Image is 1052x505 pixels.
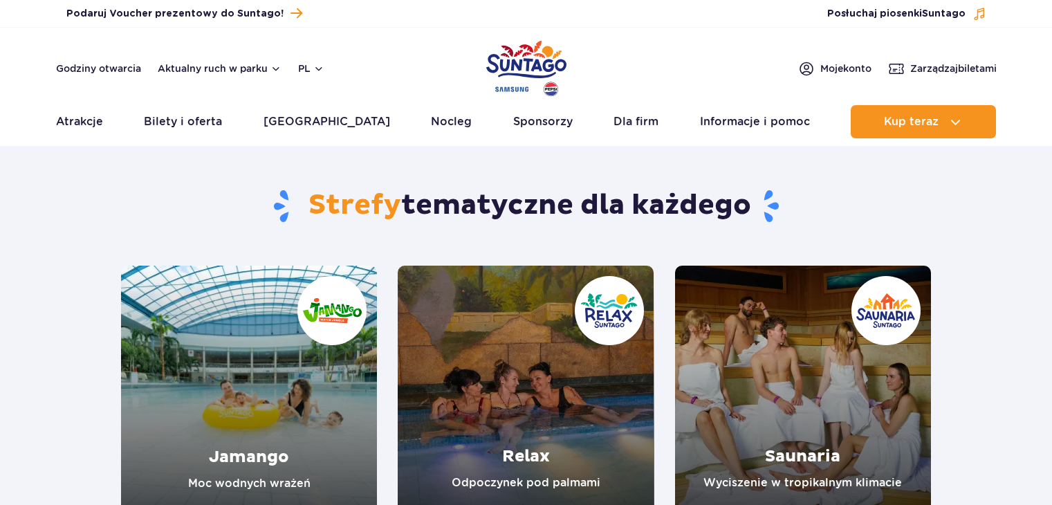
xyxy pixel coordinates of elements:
span: Podaruj Voucher prezentowy do Suntago! [66,7,284,21]
a: Zarządzajbiletami [888,60,997,77]
span: Suntago [922,9,966,19]
a: Atrakcje [56,105,103,138]
button: pl [298,62,324,75]
a: Godziny otwarcia [56,62,141,75]
span: Moje konto [820,62,871,75]
span: Zarządzaj biletami [910,62,997,75]
a: Nocleg [431,105,472,138]
a: Dla firm [613,105,658,138]
h1: tematyczne dla każdego [121,188,931,224]
a: Podaruj Voucher prezentowy do Suntago! [66,4,302,23]
button: Aktualny ruch w parku [158,63,282,74]
span: Kup teraz [884,116,939,128]
button: Kup teraz [851,105,996,138]
a: Bilety i oferta [144,105,222,138]
span: Posłuchaj piosenki [827,7,966,21]
button: Posłuchaj piosenkiSuntago [827,7,986,21]
a: [GEOGRAPHIC_DATA] [264,105,390,138]
span: Strefy [308,188,401,223]
a: Informacje i pomoc [700,105,810,138]
a: Park of Poland [486,35,566,98]
a: Mojekonto [798,60,871,77]
a: Sponsorzy [513,105,573,138]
